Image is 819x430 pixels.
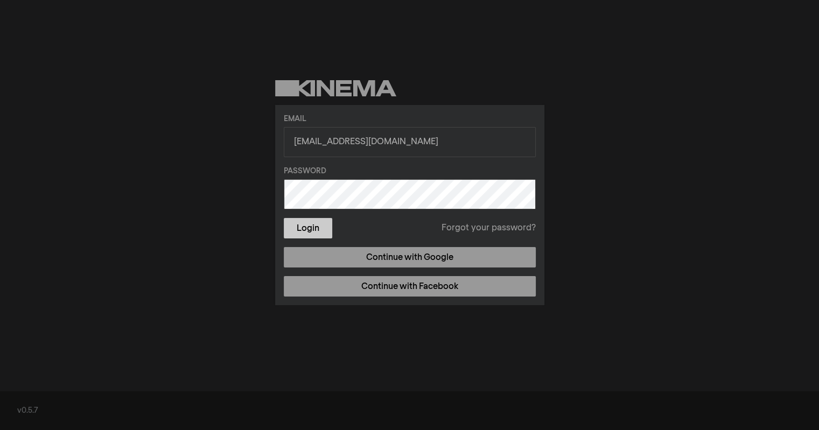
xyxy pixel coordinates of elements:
[284,276,536,297] a: Continue with Facebook
[284,166,536,177] label: Password
[284,114,536,125] label: Email
[442,222,536,235] a: Forgot your password?
[284,218,332,238] button: Login
[17,405,802,417] div: v0.5.7
[284,247,536,267] a: Continue with Google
